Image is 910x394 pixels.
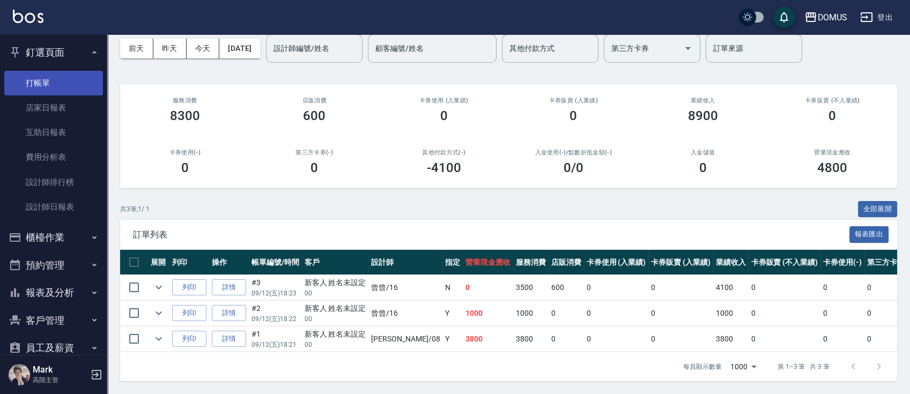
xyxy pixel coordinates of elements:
[427,160,461,175] h3: -4100
[251,340,299,350] p: 09/12 (五) 18:21
[569,108,577,123] h3: 0
[368,301,442,326] td: 曾曾 /16
[513,301,549,326] td: 1000
[699,160,707,175] h3: 0
[713,275,749,300] td: 4100
[263,149,367,156] h2: 第三方卡券(-)
[549,250,584,275] th: 店販消費
[4,145,103,169] a: 費用分析表
[858,201,898,218] button: 全部展開
[749,326,820,352] td: 0
[820,301,864,326] td: 0
[251,314,299,324] p: 09/12 (五) 18:22
[463,250,513,275] th: 營業現金應收
[513,275,549,300] td: 3500
[800,6,852,28] button: DOMUS
[33,365,87,375] h5: Mark
[305,329,366,340] div: 新客人 姓名未設定
[148,250,169,275] th: 展開
[648,275,713,300] td: 0
[212,279,246,296] a: 詳情
[4,120,103,145] a: 互助日報表
[849,229,889,239] a: 報表匯出
[4,279,103,307] button: 報表及分析
[749,301,820,326] td: 0
[169,250,209,275] th: 列印
[209,250,249,275] th: 操作
[713,326,749,352] td: 3800
[263,97,367,104] h2: 店販消費
[392,97,496,104] h2: 卡券使用 (入業績)
[749,250,820,275] th: 卡券販賣 (不入業績)
[713,250,749,275] th: 業績收入
[151,279,167,295] button: expand row
[133,97,237,104] h3: 服務消費
[151,305,167,321] button: expand row
[442,301,463,326] td: Y
[305,303,366,314] div: 新客人 姓名未設定
[170,108,200,123] h3: 8300
[305,314,366,324] p: 00
[4,195,103,219] a: 設計師日報表
[305,277,366,288] div: 新客人 姓名未設定
[310,160,318,175] h3: 0
[172,305,206,322] button: 列印
[9,364,30,385] img: Person
[463,326,513,352] td: 3800
[564,160,583,175] h3: 0 /0
[778,362,830,371] p: 第 1–3 筆 共 3 筆
[4,39,103,66] button: 釘選頁面
[219,39,260,58] button: [DATE]
[651,97,755,104] h2: 業績收入
[781,149,885,156] h2: 營業現金應收
[817,11,847,24] div: DOMUS
[249,326,302,352] td: #1
[13,10,43,23] img: Logo
[749,275,820,300] td: 0
[828,108,836,123] h3: 0
[172,331,206,347] button: 列印
[368,250,442,275] th: 設計師
[688,108,718,123] h3: 8900
[249,250,302,275] th: 帳單編號/時間
[648,301,713,326] td: 0
[549,326,584,352] td: 0
[651,149,755,156] h2: 入金儲值
[212,331,246,347] a: 詳情
[522,97,626,104] h2: 卡券販賣 (入業績)
[584,301,649,326] td: 0
[817,160,847,175] h3: 4800
[549,301,584,326] td: 0
[120,39,153,58] button: 前天
[392,149,496,156] h2: 其他付款方式(-)
[212,305,246,322] a: 詳情
[153,39,187,58] button: 昨天
[181,160,189,175] h3: 0
[442,326,463,352] td: Y
[4,71,103,95] a: 打帳單
[442,275,463,300] td: N
[849,226,889,243] button: 報表匯出
[368,275,442,300] td: 曾曾 /16
[249,301,302,326] td: #2
[549,275,584,300] td: 600
[249,275,302,300] td: #3
[683,362,722,371] p: 每頁顯示數量
[302,250,369,275] th: 客戶
[463,275,513,300] td: 0
[522,149,626,156] h2: 入金使用(-) /點數折抵金額(-)
[33,375,87,385] p: 高階主管
[584,250,649,275] th: 卡券使用 (入業績)
[820,250,864,275] th: 卡券使用(-)
[4,307,103,334] button: 客戶管理
[584,275,649,300] td: 0
[4,170,103,195] a: 設計師排行榜
[726,352,760,381] div: 1000
[305,340,366,350] p: 00
[679,40,697,57] button: Open
[820,326,864,352] td: 0
[4,224,103,251] button: 櫃檯作業
[172,279,206,296] button: 列印
[120,204,150,214] p: 共 3 筆, 1 / 1
[251,288,299,298] p: 09/12 (五) 18:23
